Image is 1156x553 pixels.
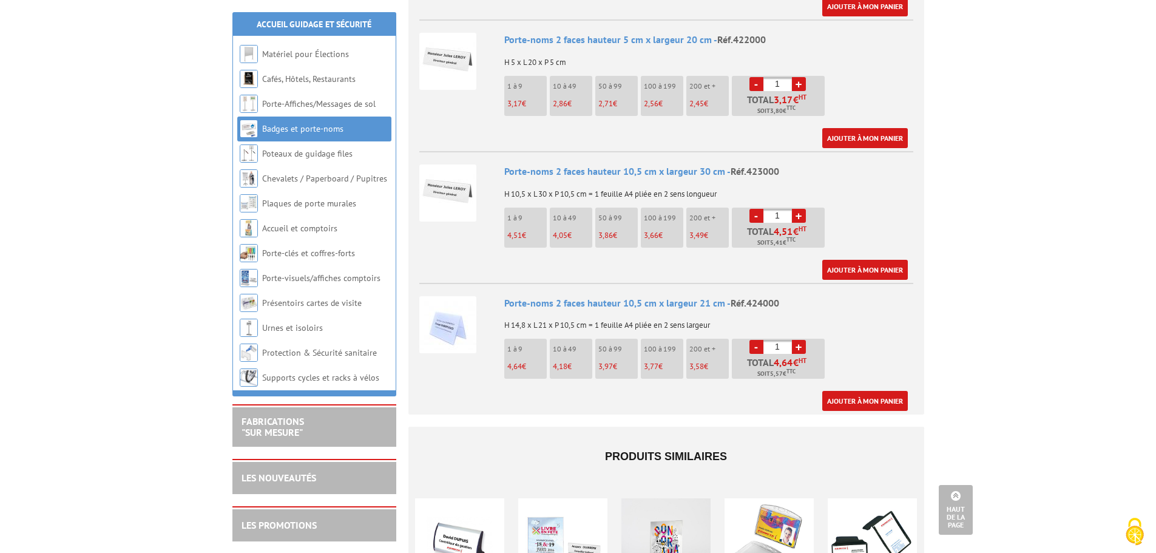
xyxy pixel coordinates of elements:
[792,77,806,91] a: +
[689,362,729,371] p: €
[240,219,258,237] img: Accueil et comptoirs
[262,322,323,333] a: Urnes et isoloirs
[793,358,799,367] span: €
[799,225,806,233] sup: HT
[262,173,387,184] a: Chevalets / Paperboard / Pupitres
[644,98,658,109] span: 2,56
[262,123,343,134] a: Badges et porte-noms
[605,450,727,463] span: Produits similaires
[504,50,913,67] p: H 5 x L 20 x P 5 cm
[553,98,567,109] span: 2,86
[240,319,258,337] img: Urnes et isoloirs
[644,100,683,108] p: €
[240,144,258,163] img: Poteaux de guidage files
[240,368,258,387] img: Supports cycles et racks à vélos
[240,244,258,262] img: Porte-clés et coffres-forts
[507,345,547,353] p: 1 à 9
[553,230,567,240] span: 4,05
[644,82,683,90] p: 100 à 199
[507,231,547,240] p: €
[689,100,729,108] p: €
[644,230,658,240] span: 3,66
[598,98,613,109] span: 2,71
[822,260,908,280] a: Ajouter à mon panier
[262,49,349,59] a: Matériel pour Élections
[507,214,547,222] p: 1 à 9
[598,231,638,240] p: €
[770,369,783,379] span: 5,57
[731,297,779,309] span: Réf.424000
[770,106,783,116] span: 3,80
[262,223,337,234] a: Accueil et comptoirs
[598,361,613,371] span: 3,97
[792,209,806,223] a: +
[689,345,729,353] p: 200 et +
[504,165,913,178] div: Porte-noms 2 faces hauteur 10,5 cm x largeur 30 cm -
[689,231,729,240] p: €
[786,104,796,111] sup: TTC
[240,70,258,88] img: Cafés, Hôtels, Restaurants
[774,358,793,367] span: 4,64
[644,345,683,353] p: 100 à 199
[504,182,913,198] p: H 10,5 x L 30 x P 10,5 cm = 1 feuille A4 pliée en 2 sens longueur
[553,100,592,108] p: €
[419,33,476,90] img: Porte-noms 2 faces hauteur 5 cm x largeur 20 cm
[786,236,796,243] sup: TTC
[240,120,258,138] img: Badges et porte-noms
[644,361,658,371] span: 3,77
[507,230,522,240] span: 4,51
[644,214,683,222] p: 100 à 199
[504,33,913,47] div: Porte-noms 2 faces hauteur 5 cm x largeur 20 cm -
[757,106,796,116] span: Soit €
[689,214,729,222] p: 200 et +
[689,98,704,109] span: 2,45
[262,198,356,209] a: Plaques de porte murales
[822,391,908,411] a: Ajouter à mon panier
[598,214,638,222] p: 50 à 99
[262,148,353,159] a: Poteaux de guidage files
[770,238,783,248] span: 5,41
[262,273,380,283] a: Porte-visuels/affiches comptoirs
[793,226,799,236] span: €
[419,296,476,353] img: Porte-noms 2 faces hauteur 10,5 cm x largeur 21 cm
[262,248,355,259] a: Porte-clés et coffres-forts
[774,226,793,236] span: 4,51
[240,95,258,113] img: Porte-Affiches/Messages de sol
[242,472,316,484] a: LES NOUVEAUTÉS
[598,362,638,371] p: €
[644,231,683,240] p: €
[262,372,379,383] a: Supports cycles et racks à vélos
[242,415,304,438] a: FABRICATIONS"Sur Mesure"
[262,98,376,109] a: Porte-Affiches/Messages de sol
[749,77,763,91] a: -
[553,214,592,222] p: 10 à 49
[1120,517,1150,547] img: Cookies (fenêtre modale)
[504,296,913,310] div: Porte-noms 2 faces hauteur 10,5 cm x largeur 21 cm -
[735,358,825,379] p: Total
[553,345,592,353] p: 10 à 49
[731,165,779,177] span: Réf.423000
[735,95,825,116] p: Total
[689,82,729,90] p: 200 et +
[786,368,796,375] sup: TTC
[240,45,258,63] img: Matériel pour Élections
[757,369,796,379] span: Soit €
[507,100,547,108] p: €
[553,362,592,371] p: €
[644,362,683,371] p: €
[735,226,825,248] p: Total
[1114,512,1156,553] button: Cookies (fenêtre modale)
[598,100,638,108] p: €
[507,82,547,90] p: 1 à 9
[240,344,258,362] img: Protection & Sécurité sanitaire
[419,165,476,222] img: Porte-noms 2 faces hauteur 10,5 cm x largeur 30 cm
[507,362,547,371] p: €
[799,356,806,365] sup: HT
[507,361,522,371] span: 4,64
[553,361,567,371] span: 4,18
[749,209,763,223] a: -
[793,95,799,104] span: €
[262,347,377,358] a: Protection & Sécurité sanitaire
[939,485,973,535] a: Haut de la page
[689,230,704,240] span: 3,49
